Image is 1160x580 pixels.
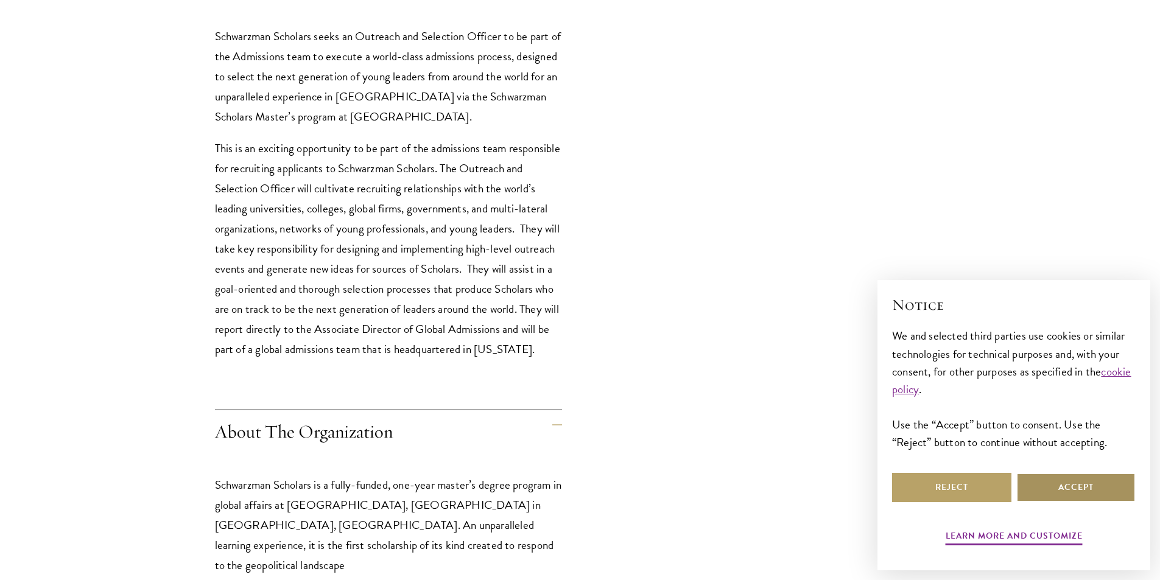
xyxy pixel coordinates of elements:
h4: About The Organization [215,410,562,456]
h2: Notice [892,295,1136,315]
button: Accept [1016,473,1136,502]
p: This is an exciting opportunity to be part of the admissions team responsible for recruiting appl... [215,138,562,359]
p: Schwarzman Scholars seeks an Outreach and Selection Officer to be part of the Admissions team to ... [215,26,562,127]
button: Reject [892,473,1011,502]
button: Learn more and customize [946,528,1083,547]
div: We and selected third parties use cookies or similar technologies for technical purposes and, wit... [892,327,1136,450]
a: cookie policy [892,363,1131,398]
